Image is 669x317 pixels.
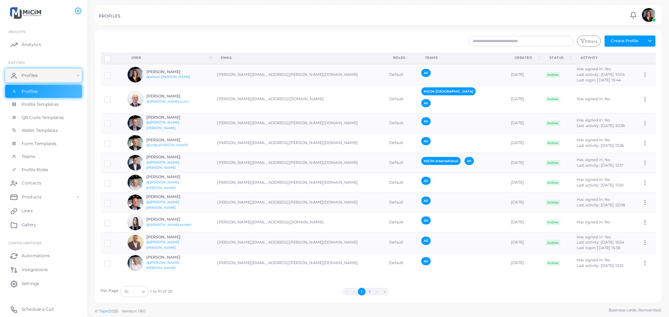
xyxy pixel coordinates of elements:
[385,213,417,232] td: Default
[146,138,198,142] h6: [PERSON_NAME]
[22,194,41,200] span: Products
[549,55,568,60] div: Status
[128,67,143,82] img: avatar
[128,115,143,131] img: avatar
[146,100,189,103] a: @[PERSON_NAME].sivini
[213,153,385,173] td: [PERSON_NAME][EMAIL_ADDRESS][PERSON_NAME][DOMAIN_NAME]
[546,120,560,126] span: Active
[213,113,385,133] td: [PERSON_NAME][EMAIL_ADDRESS][PERSON_NAME][DOMAIN_NAME]
[8,61,25,65] span: ENTITIES
[507,232,542,253] td: [DATE]
[22,208,33,214] span: Links
[358,288,366,295] button: Go to page 1
[146,175,198,179] h6: [PERSON_NAME]
[22,280,39,287] span: Settings
[128,135,143,151] img: avatar
[146,155,198,159] h6: [PERSON_NAME]
[22,88,38,95] span: Profiles
[421,177,431,185] span: All
[577,78,621,82] span: Last login: [DATE] 15:44
[366,288,373,295] button: Go to page 2
[22,101,59,108] span: Profile Templates
[421,99,431,107] span: All
[213,85,385,113] td: [PERSON_NAME][EMAIL_ADDRESS][DOMAIN_NAME]
[213,133,385,153] td: [PERSON_NAME][EMAIL_ADDRESS][PERSON_NAME][DOMAIN_NAME]
[546,160,560,166] span: Active
[385,192,417,212] td: Default
[213,64,385,85] td: [PERSON_NAME][EMAIL_ADDRESS][PERSON_NAME][DOMAIN_NAME]
[22,306,54,312] span: Schedule a Call
[22,253,50,259] span: Automations
[5,137,82,150] a: Form Templates
[8,30,25,34] span: INSIGHTS
[605,35,644,47] button: Create Profile
[22,141,57,147] span: Form Templates
[122,309,146,314] span: Version: 1.8.0
[546,220,560,225] span: Active
[577,220,610,224] span: Has signed in: No
[507,64,542,85] td: [DATE]
[146,180,180,190] a: @[PERSON_NAME].[PERSON_NAME]
[95,308,146,314] span: ©
[213,253,385,273] td: [PERSON_NAME][EMAIL_ADDRESS][PERSON_NAME][DOMAIN_NAME]
[101,288,119,294] label: Per Page
[5,124,82,137] a: Wallet Templates
[385,153,417,173] td: Default
[507,153,542,173] td: [DATE]
[577,203,625,207] span: Last activity: [DATE] 22:08
[577,163,623,168] span: Last activity: [DATE] 12:17
[22,167,48,173] span: Profile Roles
[507,85,542,113] td: [DATE]
[381,288,389,295] button: Go to last page
[507,173,542,192] td: [DATE]
[121,286,148,297] div: Search for option
[128,155,143,171] img: avatar
[5,163,82,176] a: Profile Roles
[421,137,431,145] span: All
[577,137,610,142] span: Has signed in: No
[128,195,143,210] img: avatar
[22,41,41,48] span: Analytics
[146,143,188,147] a: @andy.[PERSON_NAME]
[385,133,417,153] td: Default
[99,309,109,314] a: Tapni
[577,143,624,148] span: Last activity: [DATE] 13:26
[6,7,45,19] img: logo
[5,302,82,316] a: Schedule a Call
[5,85,82,98] a: Profiles
[146,160,180,170] a: @[PERSON_NAME].[PERSON_NAME]
[421,237,431,245] span: All
[146,200,180,209] a: @[PERSON_NAME].[PERSON_NAME]
[638,53,656,64] th: Action
[22,180,41,186] span: Contacts
[128,215,143,230] img: avatar
[580,55,630,60] div: activity
[8,241,41,245] span: Configurations
[213,213,385,232] td: [PERSON_NAME][EMAIL_ADDRESS][DOMAIN_NAME]
[146,195,198,199] h6: [PERSON_NAME]
[99,14,120,18] h5: PROFILES
[507,133,542,153] td: [DATE]
[128,255,143,271] img: avatar
[22,72,38,79] span: Profiles
[146,223,192,227] a: @[PERSON_NAME].zardeli
[146,235,198,239] h6: [PERSON_NAME]
[577,118,610,122] span: Has signed in: No
[150,289,172,294] span: 1 to 10 of 20
[464,157,474,165] span: All
[213,192,385,212] td: [PERSON_NAME][EMAIL_ADDRESS][PERSON_NAME][DOMAIN_NAME]
[421,197,431,205] span: All
[146,217,198,222] h6: [PERSON_NAME]
[577,35,601,47] button: Filters
[221,55,377,60] div: Email
[146,115,198,120] h6: [PERSON_NAME]
[22,127,58,134] span: Wallet Templates
[5,218,82,232] a: Gallery
[546,72,560,78] span: Active
[577,177,610,182] span: Has signed in: No
[146,120,180,130] a: @[PERSON_NAME].[PERSON_NAME]
[425,55,499,60] div: Teams
[507,213,542,232] td: [DATE]
[5,249,82,263] a: Automations
[577,197,610,202] span: Has signed in: No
